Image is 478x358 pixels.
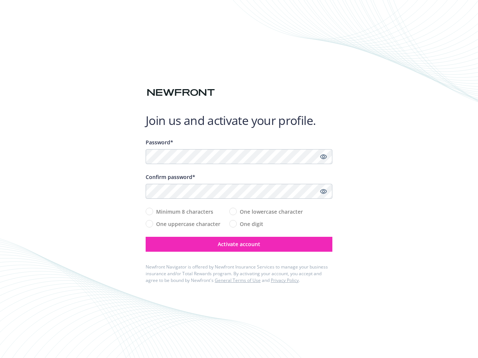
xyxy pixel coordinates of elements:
span: One lowercase character [240,208,303,216]
a: General Terms of Use [215,277,261,283]
span: Minimum 8 characters [156,208,213,216]
img: Newfront logo [146,86,216,99]
a: Show password [319,152,328,161]
span: One uppercase character [156,220,220,228]
span: Password* [146,139,173,146]
a: Privacy Policy [271,277,299,283]
span: One digit [240,220,263,228]
a: Show password [319,187,328,196]
input: Confirm your unique password... [146,184,332,199]
button: Activate account [146,237,332,252]
div: Newfront Navigator is offered by Newfront Insurance Services to manage your business insurance an... [146,264,332,284]
h1: Join us and activate your profile. [146,113,332,128]
span: Activate account [218,241,260,248]
input: Enter a unique password... [146,149,332,164]
span: Confirm password* [146,173,195,180]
